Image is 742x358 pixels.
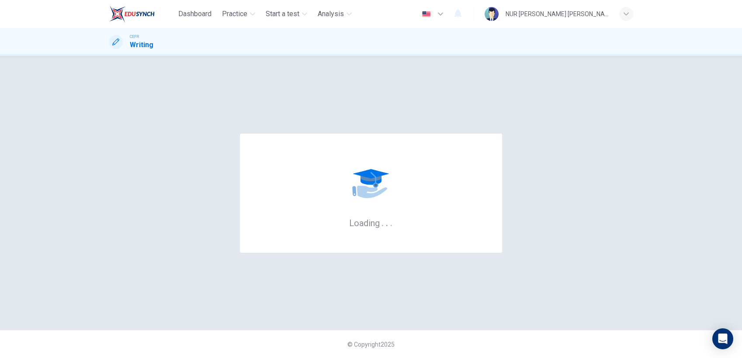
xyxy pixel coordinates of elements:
[314,6,355,22] button: Analysis
[178,9,212,19] span: Dashboard
[130,34,139,40] span: CEFR
[109,5,175,23] a: EduSynch logo
[262,6,311,22] button: Start a test
[506,9,609,19] div: NUR [PERSON_NAME] [PERSON_NAME]
[421,11,432,17] img: en
[130,40,153,50] h1: Writing
[109,5,155,23] img: EduSynch logo
[385,215,388,229] h6: .
[712,328,733,349] div: Open Intercom Messenger
[347,341,395,348] span: © Copyright 2025
[318,9,344,19] span: Analysis
[175,6,215,22] button: Dashboard
[222,9,247,19] span: Practice
[390,215,393,229] h6: .
[218,6,259,22] button: Practice
[485,7,499,21] img: Profile picture
[349,217,393,228] h6: Loading
[381,215,384,229] h6: .
[266,9,299,19] span: Start a test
